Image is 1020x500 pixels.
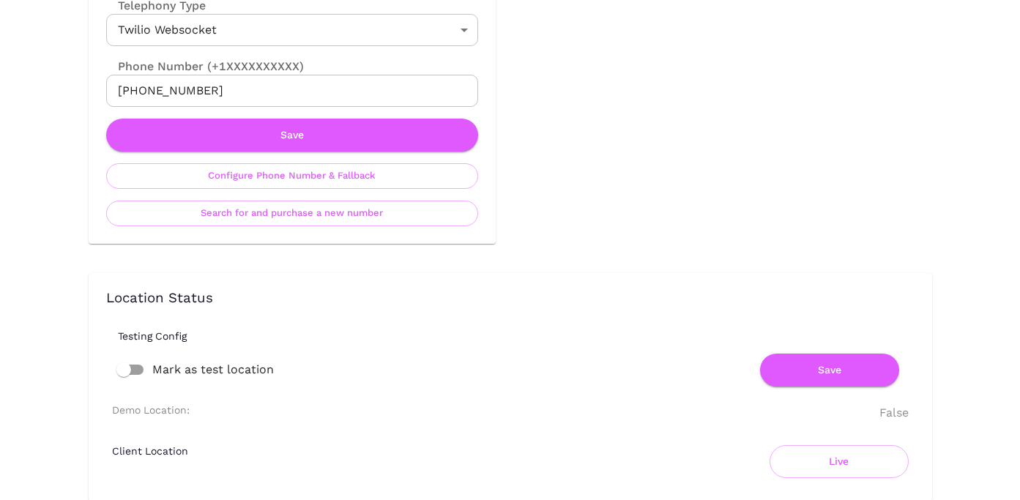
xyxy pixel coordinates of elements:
h6: Testing Config [118,330,926,342]
button: Save [106,119,478,152]
button: Configure Phone Number & Fallback [106,163,478,189]
button: Live [770,445,909,478]
h3: Location Status [106,291,915,307]
div: False [879,404,909,422]
h6: Demo Location: [112,404,190,416]
button: Save [760,354,899,387]
div: Twilio Websocket [106,14,478,46]
label: Phone Number (+1XXXXXXXXXX) [106,58,478,75]
button: Search for and purchase a new number [106,201,478,226]
span: Mark as test location [152,361,274,378]
h6: Client Location [112,445,188,457]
